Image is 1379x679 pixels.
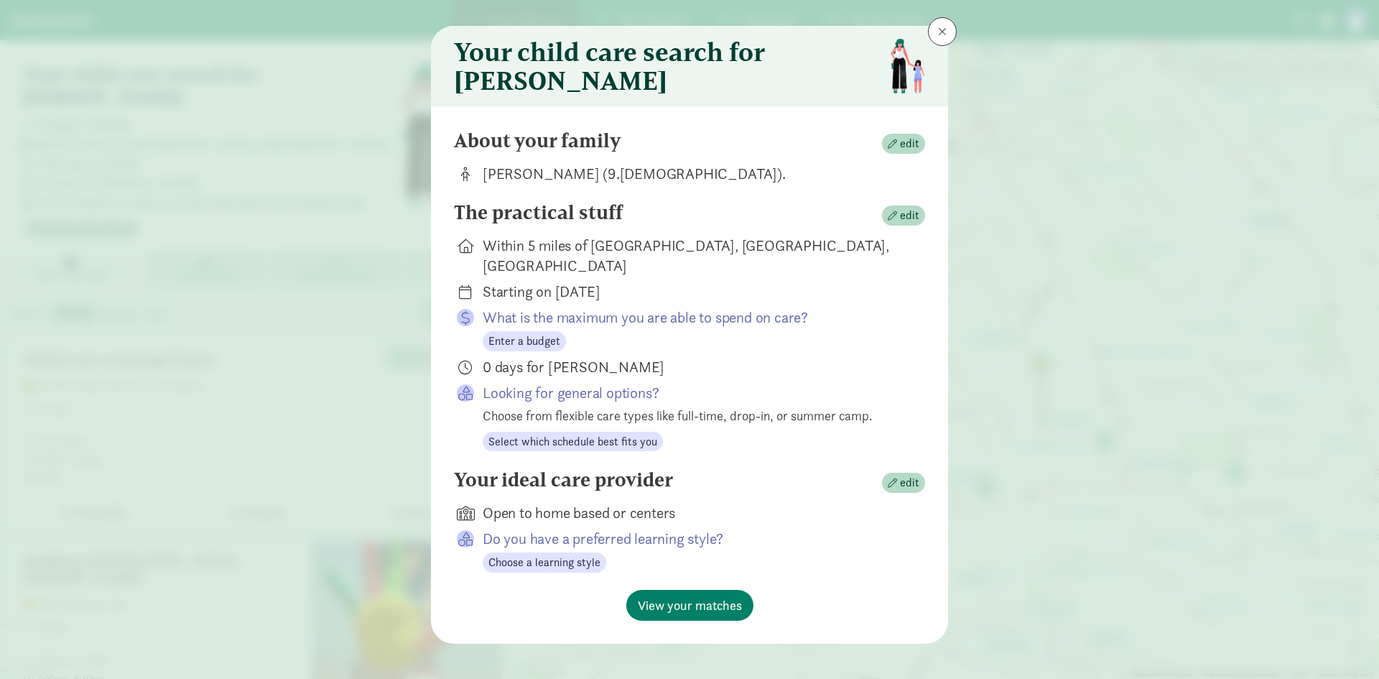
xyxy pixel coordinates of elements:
[488,333,560,350] span: Enter a budget
[454,468,673,491] h4: Your ideal care provider
[483,503,902,523] div: Open to home based or centers
[483,236,902,276] div: Within 5 miles of [GEOGRAPHIC_DATA], [GEOGRAPHIC_DATA], [GEOGRAPHIC_DATA]
[483,357,902,377] div: 0 days for [PERSON_NAME]
[900,207,919,224] span: edit
[483,529,902,549] p: Do you have a preferred learning style?
[483,406,902,425] div: Choose from flexible care types like full-time, drop-in, or summer camp.
[882,205,925,226] button: edit
[488,433,657,451] span: Select which schedule best fits you
[882,134,925,154] button: edit
[900,474,919,491] span: edit
[483,383,902,403] p: Looking for general options?
[483,282,902,302] div: Starting on [DATE]
[882,473,925,493] button: edit
[454,37,879,95] h3: Your child care search for [PERSON_NAME]
[483,331,566,351] button: Enter a budget
[454,201,623,224] h4: The practical stuff
[483,308,902,328] p: What is the maximum you are able to spend on care?
[483,432,663,452] button: Select which schedule best fits you
[488,554,600,571] span: Choose a learning style
[638,596,742,615] span: View your matches
[483,164,902,184] div: [PERSON_NAME] (9.[DEMOGRAPHIC_DATA]).
[626,590,753,621] button: View your matches
[900,135,919,152] span: edit
[483,553,606,573] button: Choose a learning style
[454,129,621,152] h4: About your family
